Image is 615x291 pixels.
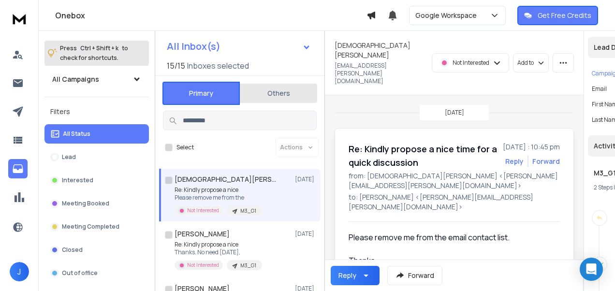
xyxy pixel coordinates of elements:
button: All Campaigns [44,70,149,89]
p: Please remove me from the [175,194,262,202]
h3: Filters [44,105,149,118]
p: M3_G1 [240,262,256,269]
button: J [10,262,29,281]
p: Not Interested [187,207,219,214]
div: Open Intercom Messenger [580,258,603,281]
button: Meeting Booked [44,194,149,213]
p: Google Workspace [415,11,481,20]
p: to: [PERSON_NAME] <[PERSON_NAME][EMAIL_ADDRESS][PERSON_NAME][DOMAIN_NAME]> [349,192,560,212]
p: Re: Kindly propose a nice [175,186,262,194]
p: M3_G1 [240,207,256,215]
button: Lead [44,147,149,167]
p: Add to [517,59,534,67]
button: Interested [44,171,149,190]
p: [EMAIL_ADDRESS][PERSON_NAME][DOMAIN_NAME] [335,62,426,85]
div: Forward [532,157,560,166]
p: Interested [62,176,93,184]
p: Out of office [62,269,98,277]
p: Closed [62,246,83,254]
span: Ctrl + Shift + k [79,43,120,54]
p: Not Interested [187,262,219,269]
p: Meeting Booked [62,200,109,207]
button: All Status [44,124,149,144]
button: Out of office [44,263,149,283]
p: Lead [62,153,76,161]
p: from: [DEMOGRAPHIC_DATA][PERSON_NAME] <[PERSON_NAME][EMAIL_ADDRESS][PERSON_NAME][DOMAIN_NAME]> [349,171,560,190]
h1: Re: Kindly propose a nice time for a quick discussion [349,142,497,169]
img: logo [10,10,29,28]
h1: [PERSON_NAME] [175,229,230,239]
h1: Onebox [55,10,366,21]
button: Meeting Completed [44,217,149,236]
p: Re: Kindly propose a nice [175,241,262,248]
p: Not Interested [453,59,489,67]
p: [DATE] [295,230,317,238]
h1: [DEMOGRAPHIC_DATA][PERSON_NAME] [335,41,426,60]
p: Thanks. No need [DATE], [175,248,262,256]
p: Get Free Credits [538,11,591,20]
p: Email [592,85,607,93]
button: All Inbox(s) [159,37,319,56]
span: 15 / 15 [167,60,185,72]
div: Reply [338,271,356,280]
button: Forward [387,266,442,285]
button: Get Free Credits [517,6,598,25]
p: [DATE] : 10:45 pm [503,142,560,152]
p: [DATE] [445,109,464,116]
button: Others [240,83,317,104]
h3: Inboxes selected [187,60,249,72]
button: Closed [44,240,149,260]
p: Meeting Completed [62,223,119,231]
h1: All Inbox(s) [167,42,220,51]
label: Select [176,144,194,151]
button: Primary [162,82,240,105]
button: Reply [331,266,380,285]
span: 2 Steps [594,183,613,191]
h1: [DEMOGRAPHIC_DATA][PERSON_NAME] [175,175,281,184]
h1: All Campaigns [52,74,99,84]
p: All Status [63,130,90,138]
p: Press to check for shortcuts. [60,44,128,63]
button: Reply [505,157,524,166]
p: [DATE] [295,175,317,183]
